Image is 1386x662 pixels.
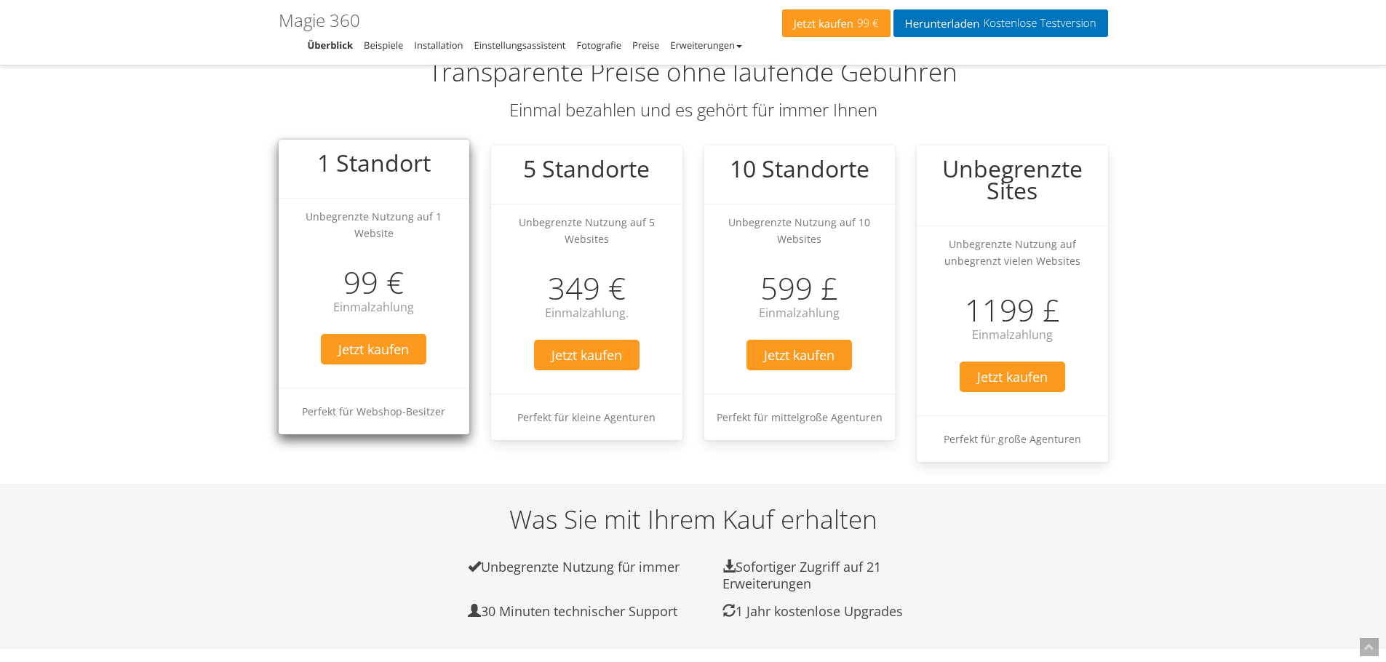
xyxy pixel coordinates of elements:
[893,9,1108,37] a: HerunterladenKostenlose Testversion
[474,39,566,52] a: Einstellungsassistent
[509,502,877,536] font: Was Sie mit Ihrem Kauf erhalten
[317,147,431,178] font: 1 Standort
[717,410,883,424] font: Perfekt für mittelgroße Agenturen
[577,39,622,52] a: Fotografie
[760,267,838,308] font: 599 £
[545,305,629,321] font: Einmalzahlung.
[670,39,742,52] a: Erweiterungen
[343,261,404,303] font: 99 €
[728,215,870,246] font: Unbegrenzte Nutzung auf 10 Websites
[523,153,650,184] font: 5 Standorte
[670,39,735,52] font: Erweiterungen
[983,16,1096,31] font: Kostenlose Testversion
[736,602,903,620] font: 1 Jahr kostenlose Upgrades
[338,340,409,358] font: Jetzt kaufen
[977,368,1048,386] font: Jetzt kaufen
[302,404,445,418] font: Perfekt für Webshop-Besitzer
[548,267,626,308] font: 349 €
[857,16,879,31] font: 99 €
[764,346,835,364] font: Jetzt kaufen
[965,289,1060,330] font: 1199 £
[481,558,680,575] font: Unbegrenzte Nutzung für immer
[519,215,655,246] font: Unbegrenzte Nutzung auf 5 Websites
[972,327,1053,343] font: Einmalzahlung
[942,153,1083,206] font: Unbegrenzte Sites
[429,55,957,89] font: Transparente Preise ohne laufende Gebühren
[782,9,891,37] a: Jetzt kaufen99 €
[722,558,881,592] font: Sofortiger Zugriff auf 21 Erweiterungen
[517,410,656,424] font: Perfekt für kleine Agenturen
[308,39,354,52] a: Überblick
[794,17,853,31] font: Jetzt kaufen
[509,97,877,121] font: Einmal bezahlen und es gehört für immer Ihnen
[279,8,360,32] font: Magie 360
[905,17,980,31] font: Herunterladen
[333,299,414,315] font: Einmalzahlung
[730,153,869,184] font: 10 Standorte
[944,432,1081,446] font: Perfekt für große Agenturen
[632,39,659,52] a: Preise
[414,39,463,52] a: Installation
[481,602,677,620] font: 30 Minuten technischer Support
[364,39,403,52] a: Beispiele
[759,305,840,321] font: Einmalzahlung
[551,346,622,364] font: Jetzt kaufen
[944,237,1080,268] font: Unbegrenzte Nutzung auf unbegrenzt vielen Websites
[306,210,442,240] font: Unbegrenzte Nutzung auf 1 Website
